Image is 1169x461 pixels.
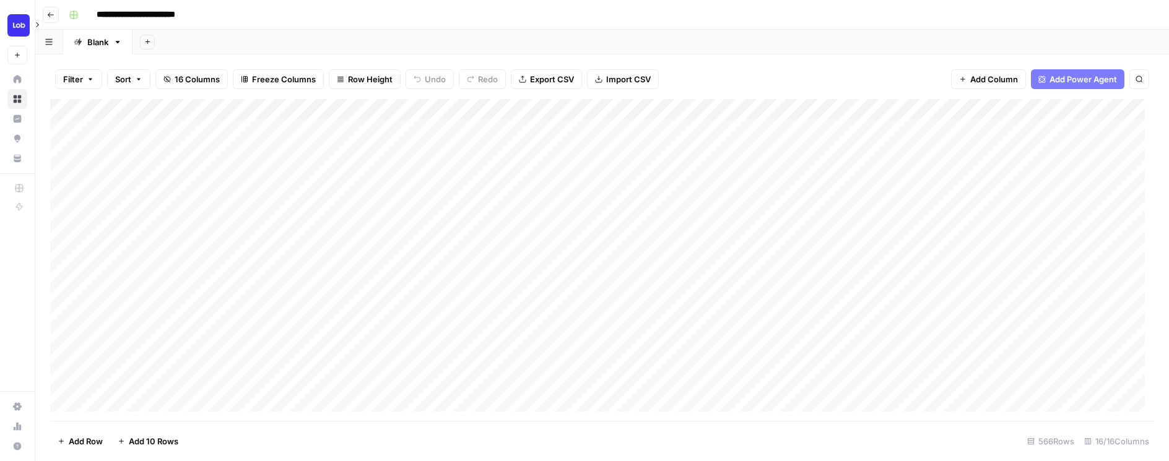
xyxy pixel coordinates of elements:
span: Add Power Agent [1049,73,1117,85]
span: Add Row [69,435,103,447]
a: Home [7,69,27,89]
span: Filter [63,73,83,85]
div: 566 Rows [1022,431,1079,451]
button: Add Power Agent [1031,69,1124,89]
span: Sort [115,73,131,85]
a: Settings [7,397,27,416]
span: Freeze Columns [252,73,316,85]
span: Undo [425,73,446,85]
div: Blank [87,36,108,48]
button: Import CSV [587,69,659,89]
button: Sort [107,69,150,89]
button: Redo [459,69,506,89]
button: Help + Support [7,436,27,456]
a: Blank [63,30,133,54]
button: 16 Columns [155,69,228,89]
img: Lob Logo [7,14,30,37]
span: 16 Columns [175,73,220,85]
a: Browse [7,89,27,109]
span: Import CSV [606,73,651,85]
a: Your Data [7,149,27,168]
span: Row Height [348,73,393,85]
button: Add Column [951,69,1026,89]
button: Filter [55,69,102,89]
button: Add 10 Rows [110,431,186,451]
a: Insights [7,109,27,129]
div: 16/16 Columns [1079,431,1154,451]
button: Row Height [329,69,401,89]
span: Redo [478,73,498,85]
span: Add 10 Rows [129,435,178,447]
span: Add Column [970,73,1018,85]
a: Usage [7,416,27,436]
button: Freeze Columns [233,69,324,89]
span: Export CSV [530,73,574,85]
button: Undo [406,69,454,89]
button: Export CSV [511,69,582,89]
button: Add Row [50,431,110,451]
button: Workspace: Lob [7,10,27,41]
a: Opportunities [7,129,27,149]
